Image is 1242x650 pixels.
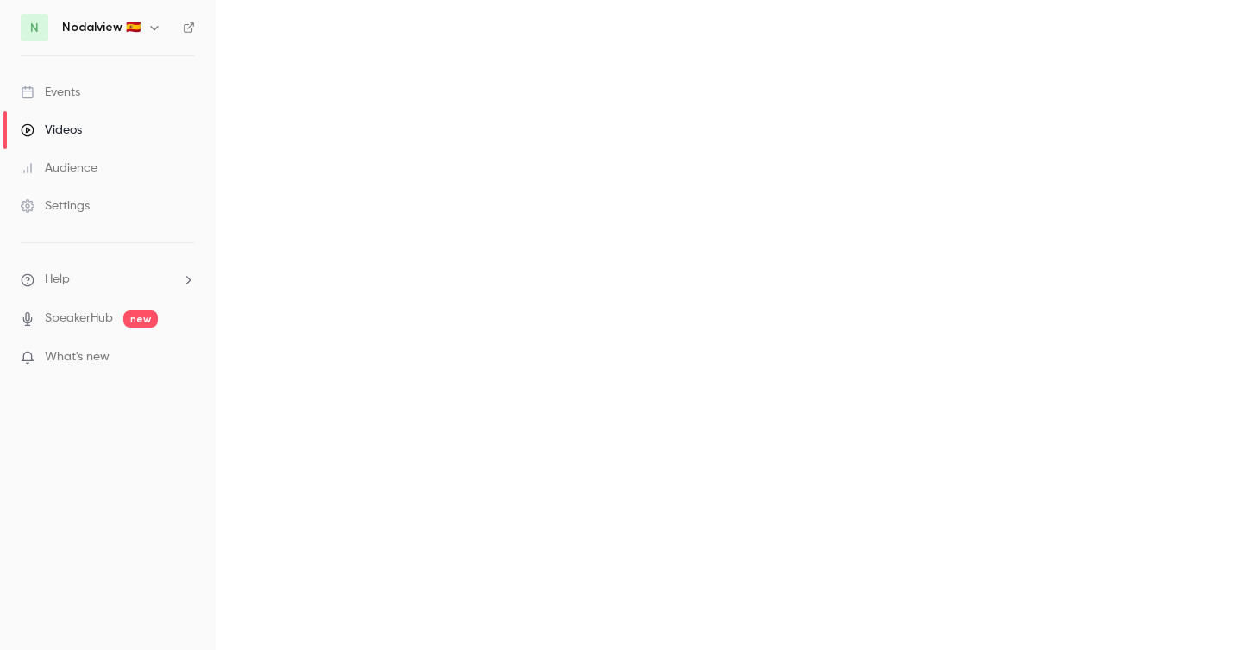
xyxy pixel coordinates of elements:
span: N [30,19,39,37]
span: new [123,310,158,328]
span: Help [45,271,70,289]
div: Videos [21,122,82,139]
h6: Nodalview 🇪🇸 [62,19,141,36]
a: SpeakerHub [45,309,113,328]
span: What's new [45,348,110,366]
div: Events [21,84,80,101]
div: Settings [21,197,90,215]
div: Audience [21,159,97,177]
li: help-dropdown-opener [21,271,195,289]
